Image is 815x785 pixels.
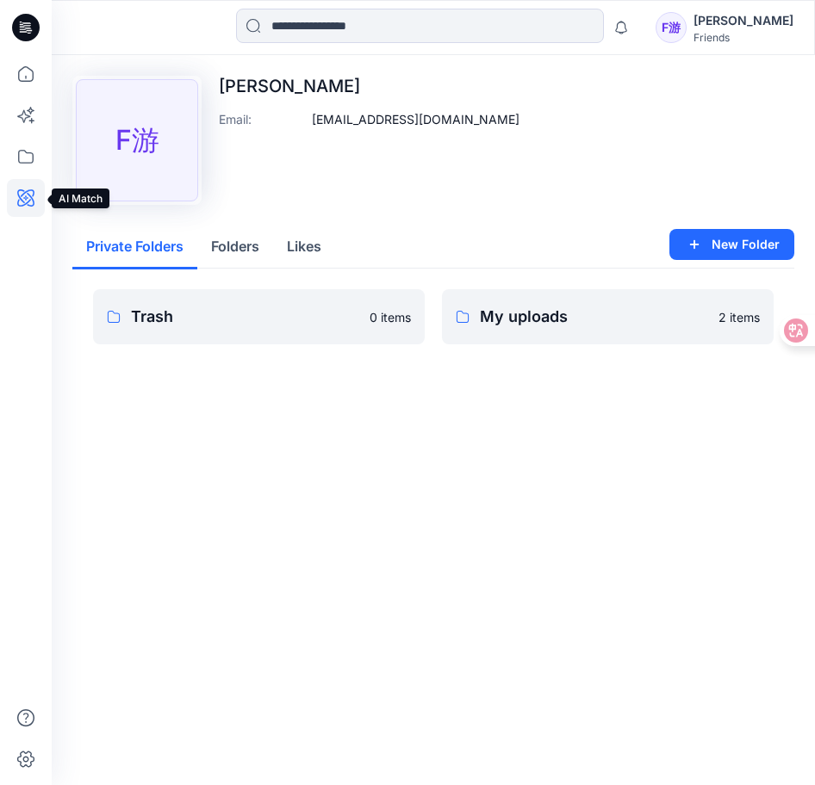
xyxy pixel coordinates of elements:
[219,110,305,128] p: Email :
[370,308,411,326] p: 0 items
[694,10,793,31] div: [PERSON_NAME]
[197,226,273,269] button: Folders
[656,12,687,43] div: F游
[93,289,425,344] a: Trash0 items
[312,110,519,128] p: [EMAIL_ADDRESS][DOMAIN_NAME]
[669,229,794,260] button: New Folder
[442,289,774,344] a: My uploads2 items
[131,305,359,329] p: Trash
[694,31,793,44] div: Friends
[219,76,519,96] p: [PERSON_NAME]
[72,226,197,269] button: Private Folders
[480,305,708,329] p: My uploads
[719,308,760,326] p: 2 items
[273,226,335,269] button: Likes
[76,79,198,201] div: F游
